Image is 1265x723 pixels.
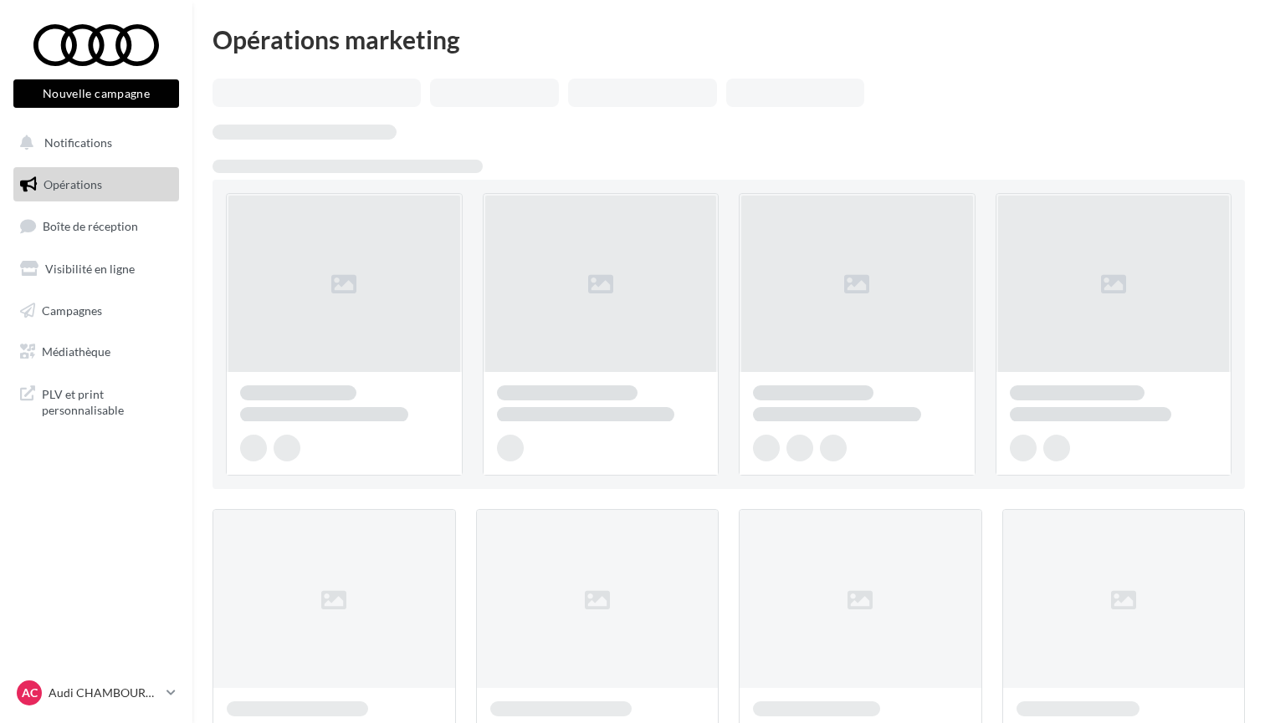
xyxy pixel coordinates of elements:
[42,303,102,317] span: Campagnes
[43,219,138,233] span: Boîte de réception
[44,135,112,150] span: Notifications
[10,208,182,244] a: Boîte de réception
[10,125,176,160] button: Notifications
[49,685,160,701] p: Audi CHAMBOURCY
[13,677,179,709] a: AC Audi CHAMBOURCY
[10,293,182,328] a: Campagnes
[22,685,38,701] span: AC
[10,167,182,202] a: Opérations
[10,376,182,425] a: PLV et print personnalisable
[10,252,182,287] a: Visibilité en ligne
[10,334,182,369] a: Médiathèque
[42,383,172,419] span: PLV et print personnalisable
[45,262,135,276] span: Visibilité en ligne
[213,27,1245,52] div: Opérations marketing
[42,344,110,359] span: Médiathèque
[44,177,102,191] span: Opérations
[13,79,179,108] button: Nouvelle campagne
